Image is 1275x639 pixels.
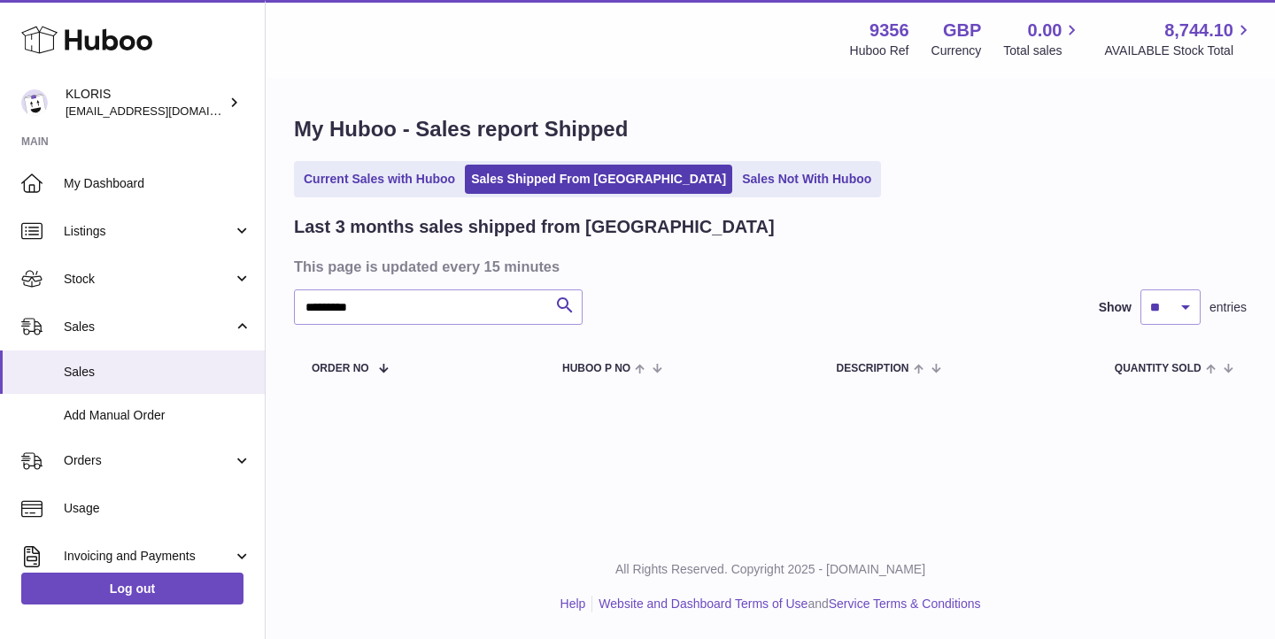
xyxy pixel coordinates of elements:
a: Log out [21,573,243,604]
span: entries [1209,299,1247,316]
span: AVAILABLE Stock Total [1104,42,1254,59]
h1: My Huboo - Sales report Shipped [294,115,1247,143]
div: Huboo Ref [850,42,909,59]
span: Total sales [1003,42,1082,59]
span: [EMAIL_ADDRESS][DOMAIN_NAME] [66,104,260,118]
span: Usage [64,500,251,517]
li: and [592,596,980,612]
span: Orders [64,452,233,469]
span: Add Manual Order [64,407,251,424]
a: 0.00 Total sales [1003,19,1082,59]
a: Sales Not With Huboo [736,165,877,194]
span: Order No [312,363,369,374]
label: Show [1099,299,1132,316]
span: My Dashboard [64,175,251,192]
strong: 9356 [869,19,909,42]
a: Current Sales with Huboo [297,165,461,194]
div: KLORIS [66,86,225,119]
span: 8,744.10 [1164,19,1233,42]
a: Service Terms & Conditions [829,597,981,611]
span: Sales [64,364,251,381]
span: 0.00 [1028,19,1062,42]
a: Help [560,597,586,611]
p: All Rights Reserved. Copyright 2025 - [DOMAIN_NAME] [280,561,1261,578]
span: Listings [64,223,233,240]
a: 8,744.10 AVAILABLE Stock Total [1104,19,1254,59]
strong: GBP [943,19,981,42]
span: Invoicing and Payments [64,548,233,565]
img: huboo@kloriscbd.com [21,89,48,116]
a: Sales Shipped From [GEOGRAPHIC_DATA] [465,165,732,194]
span: Quantity Sold [1115,363,1202,374]
span: Sales [64,319,233,335]
a: Website and Dashboard Terms of Use [599,597,807,611]
h3: This page is updated every 15 minutes [294,257,1242,276]
div: Currency [931,42,982,59]
span: Huboo P no [562,363,630,374]
h2: Last 3 months sales shipped from [GEOGRAPHIC_DATA] [294,215,775,239]
span: Description [836,363,908,374]
span: Stock [64,271,233,288]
